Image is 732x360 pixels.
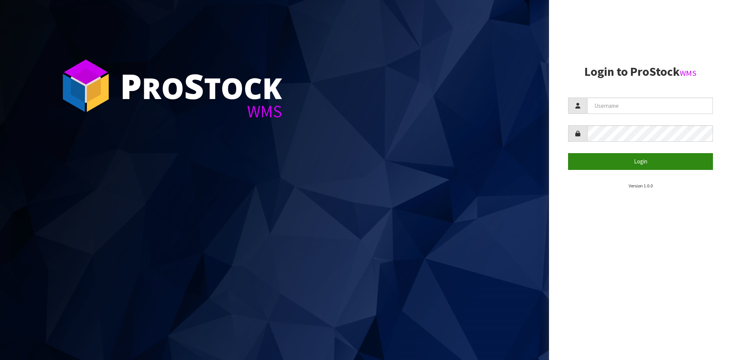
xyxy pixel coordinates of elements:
[184,62,204,109] span: S
[120,69,282,103] div: ro tock
[680,68,697,78] small: WMS
[120,62,142,109] span: P
[568,65,713,78] h2: Login to ProStock
[120,103,282,120] div: WMS
[57,57,114,114] img: ProStock Cube
[629,183,653,189] small: Version 1.0.0
[568,153,713,170] button: Login
[587,98,713,114] input: Username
